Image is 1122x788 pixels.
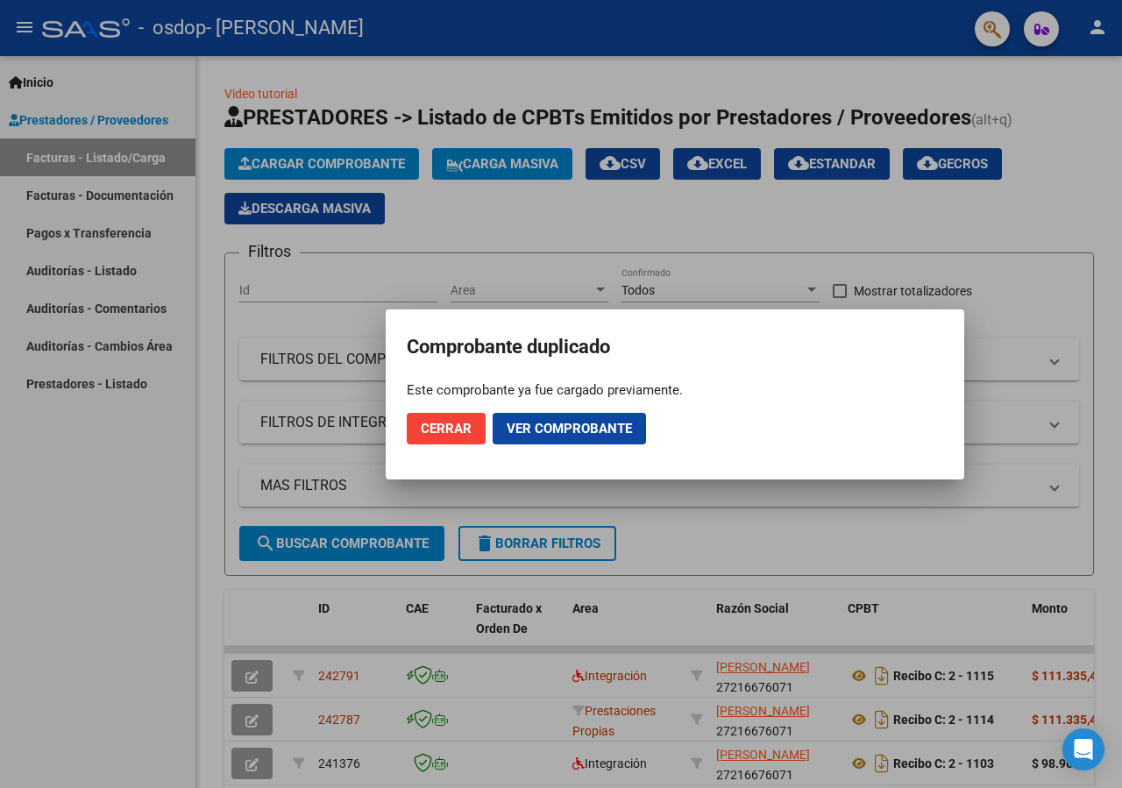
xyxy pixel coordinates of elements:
[407,381,943,399] div: Este comprobante ya fue cargado previamente.
[421,421,472,437] span: Cerrar
[493,413,646,444] button: Ver comprobante
[1062,728,1104,770] div: Open Intercom Messenger
[507,421,632,437] span: Ver comprobante
[407,330,943,364] h2: Comprobante duplicado
[407,413,486,444] button: Cerrar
